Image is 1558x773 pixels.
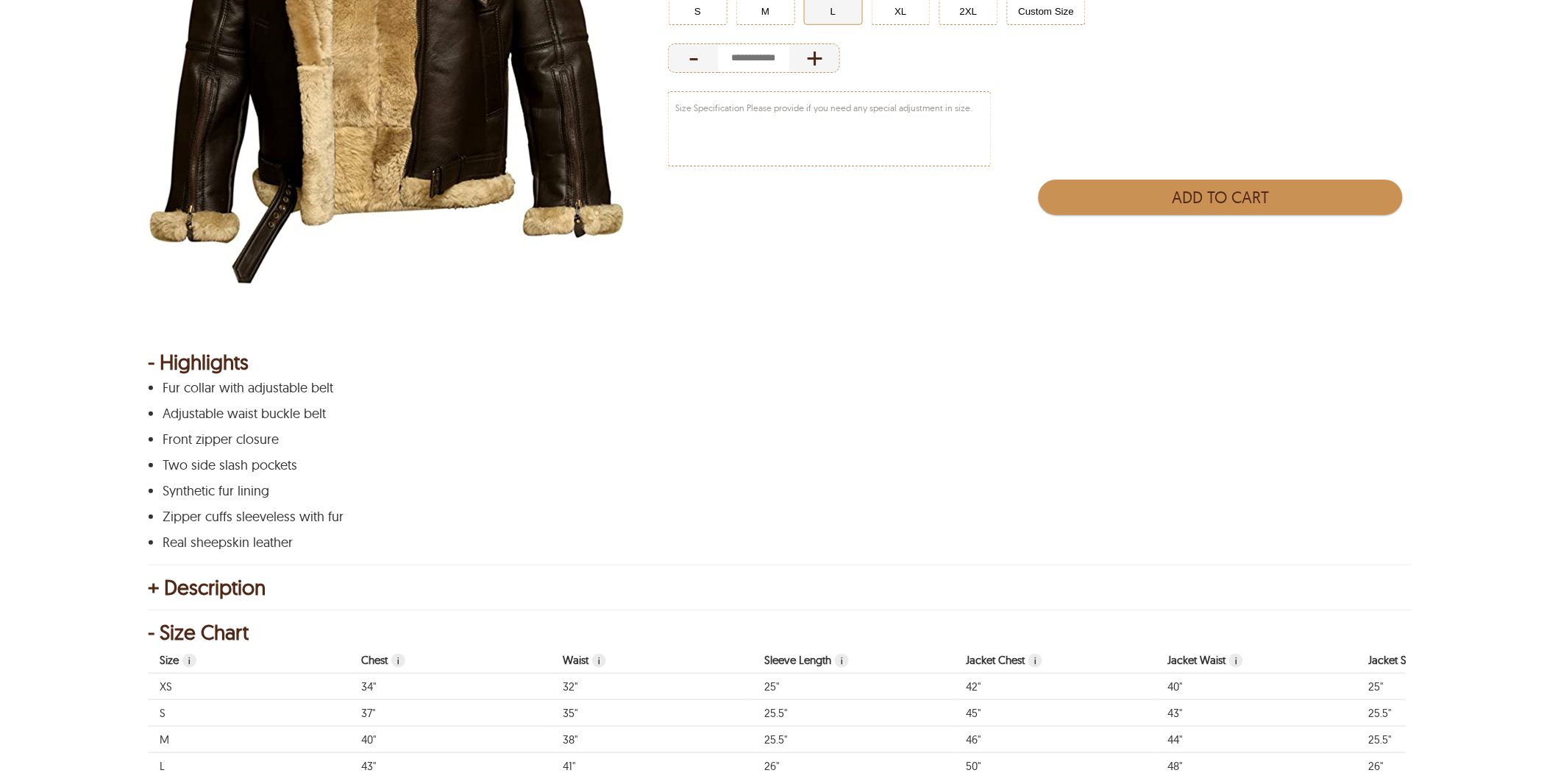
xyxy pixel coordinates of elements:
td: Measurement of finished jacket chest. Circular measurement. 45" [954,699,1156,726]
button: Add to Cart [1039,180,1403,215]
span: Body sleeve length. [835,654,849,668]
td: Body waist. 38" [551,726,753,752]
td: Size S [148,699,349,726]
th: Body sleeve length. [753,647,954,674]
td: Measurement of finished jacket waist. Circular measurement. 40" [1156,673,1357,699]
th: Size [148,647,349,674]
div: Decrease Quantity of Item [668,43,719,73]
td: Measurement of finished jacket waist. Circular measurement. 44" [1156,726,1357,752]
td: Body chest. Circular measurement at about men's nipple height. 40" [349,726,551,752]
td: Body waist. 32" [551,673,753,699]
td: Body chest. Circular measurement at about men's nipple height. 37" [349,699,551,726]
textarea: Size Specification Please provide if you need any special adjustment in size. [669,92,991,166]
p: Synthetic fur lining [163,484,1392,498]
p: Two side slash pockets [163,458,1392,473]
td: Body sleeve length. 25.5" [753,699,954,726]
td: Measurement of finished jacket chest. Circular measurement. 42" [954,673,1156,699]
span: Measurement of finished jacket waist. Circular measurement. [1229,654,1243,668]
td: Body sleeve length. 25" [753,673,954,699]
p: Front zipper closure [163,432,1392,447]
th: Measurement of finished jacket chest. Circular measurement. [954,647,1156,674]
td: Measurement of finished jacket waist. Circular measurement. 43" [1156,699,1357,726]
iframe: PayPal [1039,222,1402,255]
td: Size XS [148,673,349,699]
span: Body waist. [592,654,606,668]
p: Real sheepskin leather [163,535,1392,550]
td: Body sleeve length. 25.5" [753,726,954,752]
td: Size M [148,726,349,752]
div: - Highlights [148,355,1410,370]
span: Body chest. Circular measurement at about men's nipple height. [391,654,405,668]
th: Body chest. Circular measurement at about men's nipple height. [349,647,551,674]
th: Measurement of finished jacket waist. Circular measurement. [1156,647,1357,674]
td: Body chest. Circular measurement at about men's nipple height. 34" [349,673,551,699]
p: Zipper cuffs sleeveless with fur [163,509,1392,524]
div: - Size Chart [148,625,1410,640]
p: Adjustable waist buckle belt [163,406,1392,421]
div: + Description [148,580,1410,595]
div: Increase Quantity of Item [789,43,840,73]
span: Size [182,654,196,668]
td: Measurement of finished jacket chest. Circular measurement. 46" [954,726,1156,752]
th: Body waist. [551,647,753,674]
p: Fur collar with adjustable belt [163,381,1392,395]
span: Measurement of finished jacket chest. Circular measurement. [1028,654,1042,668]
td: Body waist. 35" [551,699,753,726]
